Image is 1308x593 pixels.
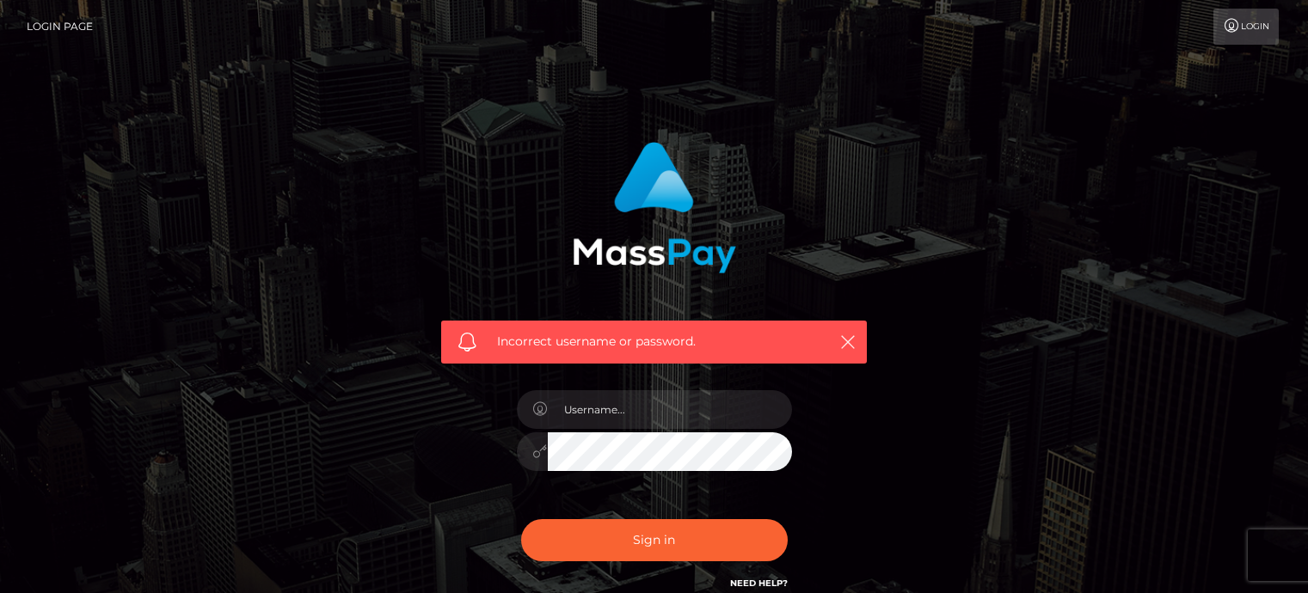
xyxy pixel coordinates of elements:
[548,390,792,429] input: Username...
[730,578,788,589] a: Need Help?
[521,519,788,561] button: Sign in
[573,142,736,273] img: MassPay Login
[27,9,93,45] a: Login Page
[497,333,811,351] span: Incorrect username or password.
[1213,9,1279,45] a: Login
